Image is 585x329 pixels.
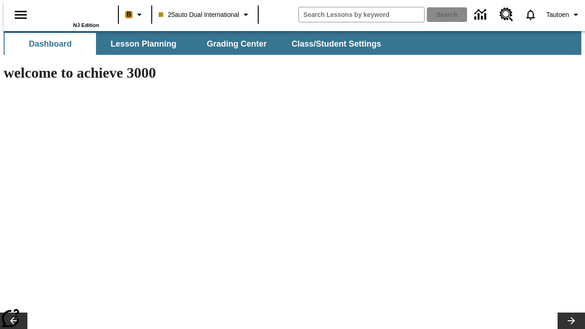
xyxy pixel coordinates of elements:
[4,33,389,55] div: SubNavbar
[299,7,424,22] input: search field
[519,3,542,27] a: Notifications
[191,33,282,55] button: Grading Center
[469,2,494,27] a: Data Center
[292,39,381,49] span: Class/Student Settings
[4,64,399,81] h1: welcome to achieve 3000
[5,33,96,55] button: Dashboard
[207,39,266,49] span: Grading Center
[122,6,149,23] button: Boost Class color is peach. Change class color
[40,4,99,22] a: Home
[98,33,189,55] button: Lesson Planning
[155,6,255,23] button: Class: 25auto Dual International, Select your class
[7,1,34,28] button: Open side menu
[4,31,581,55] div: SubNavbar
[542,6,585,23] button: Profile/Settings
[127,9,131,20] span: B
[558,313,585,329] button: Lesson carousel, Next
[40,3,99,28] div: Home
[284,33,388,55] button: Class/Student Settings
[29,39,72,49] span: Dashboard
[494,2,519,27] a: Resource Center, Will open in new tab
[73,22,99,28] span: NJ Edition
[111,39,176,49] span: Lesson Planning
[159,10,239,20] span: 25auto Dual International
[546,10,569,20] span: Tautoen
